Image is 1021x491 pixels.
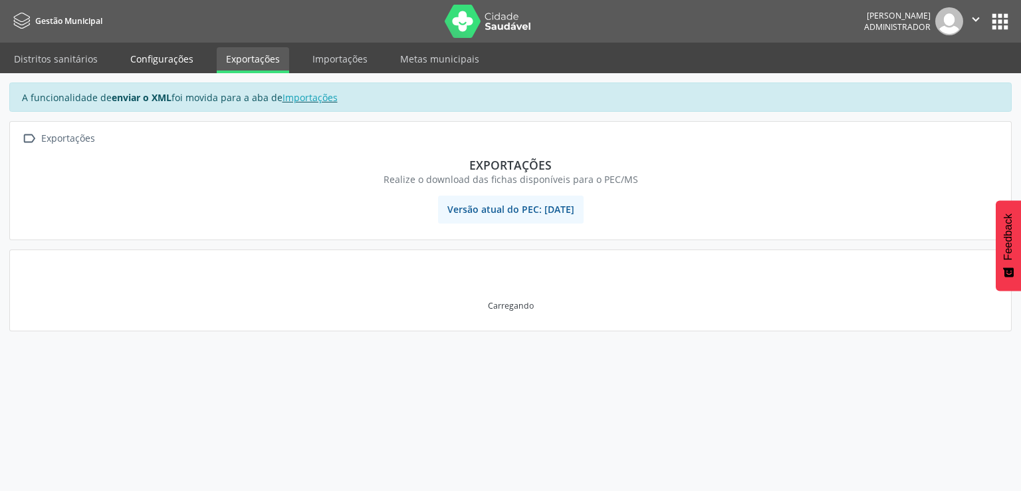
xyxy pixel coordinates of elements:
[19,129,39,148] i: 
[488,300,534,311] div: Carregando
[35,15,102,27] span: Gestão Municipal
[5,47,107,71] a: Distritos sanitários
[438,196,584,224] span: Versão atual do PEC: [DATE]
[864,10,931,21] div: [PERSON_NAME]
[391,47,489,71] a: Metas municipais
[303,47,377,71] a: Importações
[19,129,97,148] a:  Exportações
[217,47,289,73] a: Exportações
[112,91,171,104] strong: enviar o XML
[864,21,931,33] span: Administrador
[996,200,1021,291] button: Feedback - Mostrar pesquisa
[39,129,97,148] div: Exportações
[29,158,992,172] div: Exportações
[1002,214,1014,260] span: Feedback
[29,172,992,186] div: Realize o download das fichas disponíveis para o PEC/MS
[968,12,983,27] i: 
[935,7,963,35] img: img
[121,47,203,71] a: Configurações
[9,10,102,32] a: Gestão Municipal
[283,91,338,104] a: Importações
[963,7,988,35] button: 
[9,82,1012,112] div: A funcionalidade de foi movida para a aba de
[988,10,1012,33] button: apps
